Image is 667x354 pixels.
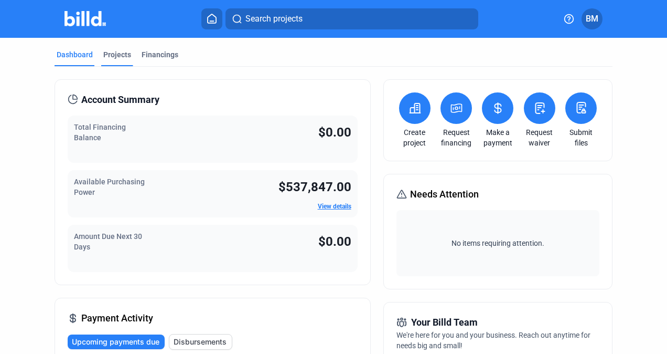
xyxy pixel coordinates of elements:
span: Payment Activity [81,311,153,326]
div: Financings [142,49,178,60]
span: Account Summary [81,92,159,107]
span: $0.00 [318,125,351,140]
span: BM [586,13,598,25]
span: $0.00 [318,234,351,249]
span: Disbursements [174,337,227,347]
button: BM [582,8,603,29]
span: Total Financing Balance [74,123,126,142]
div: Dashboard [57,49,93,60]
span: Search projects [245,13,303,25]
img: Billd Company Logo [64,11,106,26]
span: Your Billd Team [411,315,478,330]
span: Amount Due Next 30 Days [74,232,142,251]
span: $537,847.00 [278,180,351,194]
span: Upcoming payments due [72,337,159,347]
a: Make a payment [479,127,516,148]
button: Disbursements [169,334,232,350]
button: Upcoming payments due [68,335,165,349]
a: Request waiver [521,127,558,148]
div: Projects [103,49,131,60]
a: View details [318,203,351,210]
span: Available Purchasing Power [74,178,145,196]
a: Submit files [563,127,599,148]
span: Needs Attention [410,187,479,202]
span: We're here for you and your business. Reach out anytime for needs big and small! [396,331,590,350]
button: Search projects [225,8,478,29]
a: Request financing [438,127,475,148]
span: No items requiring attention. [401,238,596,248]
a: Create project [396,127,433,148]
